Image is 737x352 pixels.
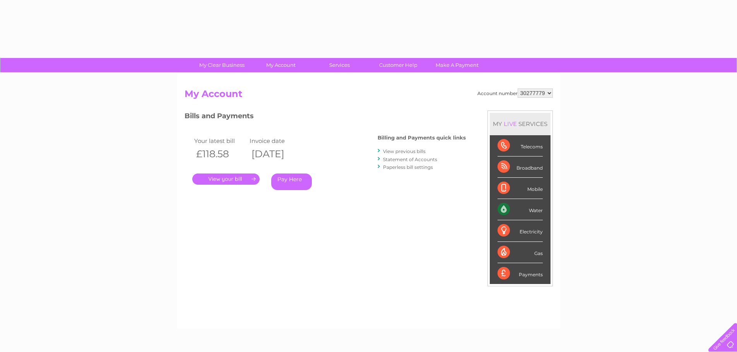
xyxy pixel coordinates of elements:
a: Paperless bill settings [383,164,433,170]
h4: Billing and Payments quick links [378,135,466,141]
td: Your latest bill [192,136,248,146]
div: Water [498,199,543,220]
div: Account number [477,88,553,98]
div: Gas [498,242,543,263]
div: Broadband [498,156,543,178]
div: MY SERVICES [490,113,551,135]
a: Statement of Accounts [383,156,437,162]
td: Invoice date [248,136,303,146]
a: Make A Payment [425,58,489,72]
div: Telecoms [498,135,543,156]
a: My Clear Business [190,58,254,72]
a: . [192,173,260,185]
div: LIVE [502,120,518,128]
h2: My Account [185,88,553,103]
th: £118.58 [192,146,248,162]
a: Services [308,58,371,72]
h3: Bills and Payments [185,111,466,124]
a: My Account [249,58,313,72]
div: Electricity [498,220,543,241]
th: [DATE] [248,146,303,162]
div: Mobile [498,178,543,199]
a: Customer Help [366,58,430,72]
div: Payments [498,263,543,284]
a: View previous bills [383,148,426,154]
a: Pay Here [271,173,312,190]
